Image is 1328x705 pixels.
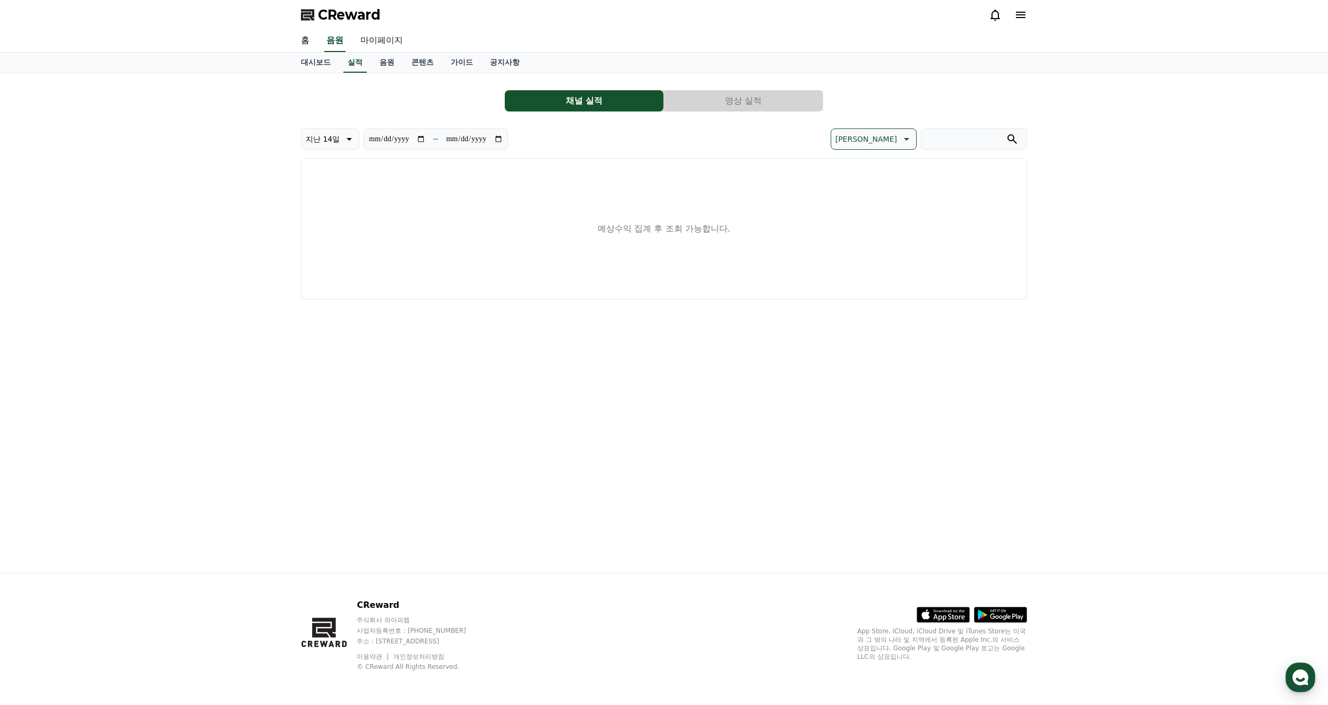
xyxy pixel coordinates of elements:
[664,90,823,111] button: 영상 실적
[598,222,730,235] p: 예상수익 집계 후 조회 가능합니다.
[33,353,40,361] span: 홈
[292,30,318,52] a: 홈
[403,53,442,73] a: 콘텐츠
[137,337,204,363] a: 설정
[164,353,177,361] span: 설정
[857,627,1027,661] p: App Store, iCloud, iCloud Drive 및 iTunes Store는 미국과 그 밖의 나라 및 지역에서 등록된 Apple Inc.의 서비스 상표입니다. Goo...
[97,353,110,362] span: 대화
[357,626,486,635] p: 사업자등록번호 : [PHONE_NUMBER]
[357,637,486,646] p: 주소 : [STREET_ADDRESS]
[835,132,897,147] p: [PERSON_NAME]
[831,128,917,150] button: [PERSON_NAME]
[357,653,390,660] a: 이용약관
[393,653,444,660] a: 개인정보처리방침
[3,337,70,363] a: 홈
[301,128,359,150] button: 지난 14일
[432,133,439,145] p: ~
[371,53,403,73] a: 음원
[357,663,486,671] p: © CReward All Rights Reserved.
[357,599,486,612] p: CReward
[318,6,381,23] span: CReward
[442,53,481,73] a: 가이드
[343,53,367,73] a: 실적
[357,616,486,624] p: 주식회사 와이피랩
[70,337,137,363] a: 대화
[352,30,411,52] a: 마이페이지
[292,53,339,73] a: 대시보드
[481,53,528,73] a: 공지사항
[324,30,346,52] a: 음원
[306,132,340,147] p: 지난 14일
[301,6,381,23] a: CReward
[505,90,663,111] button: 채널 실적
